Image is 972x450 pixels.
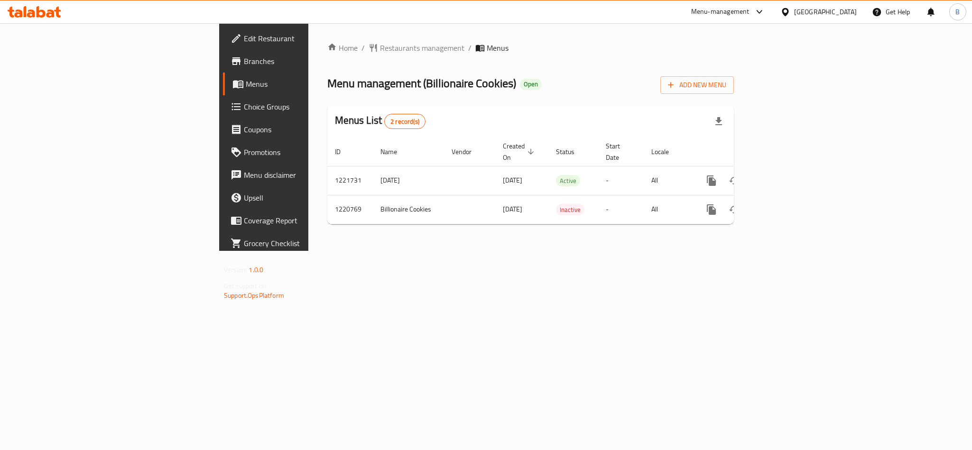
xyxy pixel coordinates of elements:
span: Promotions [244,147,374,158]
span: Status [556,146,587,157]
span: Vendor [452,146,484,157]
a: Branches [223,50,381,73]
span: Active [556,175,580,186]
span: Created On [503,140,537,163]
span: Locale [651,146,681,157]
span: Menu management ( Billionaire Cookies ) [327,73,516,94]
td: - [598,166,644,195]
nav: breadcrumb [327,42,734,54]
td: All [644,195,693,224]
button: Change Status [723,198,746,221]
a: Support.OpsPlatform [224,289,284,302]
span: [DATE] [503,203,522,215]
span: Choice Groups [244,101,374,112]
td: [DATE] [373,166,444,195]
div: Open [520,79,542,90]
a: Grocery Checklist [223,232,381,255]
a: Restaurants management [369,42,464,54]
button: Add New Menu [660,76,734,94]
a: Coverage Report [223,209,381,232]
span: Menu disclaimer [244,169,374,181]
div: Total records count [384,114,426,129]
a: Menu disclaimer [223,164,381,186]
span: Menus [246,78,374,90]
td: - [598,195,644,224]
a: Choice Groups [223,95,381,118]
button: more [700,198,723,221]
div: [GEOGRAPHIC_DATA] [794,7,857,17]
span: Open [520,80,542,88]
span: Menus [487,42,509,54]
h2: Menus List [335,113,426,129]
span: Version: [224,264,247,276]
span: Name [380,146,409,157]
span: Inactive [556,204,584,215]
span: Get support on: [224,280,268,292]
div: Export file [707,110,730,133]
th: Actions [693,138,799,166]
button: Change Status [723,169,746,192]
li: / [468,42,472,54]
span: [DATE] [503,174,522,186]
td: All [644,166,693,195]
a: Menus [223,73,381,95]
a: Upsell [223,186,381,209]
div: Active [556,175,580,186]
span: Coupons [244,124,374,135]
a: Coupons [223,118,381,141]
span: 1.0.0 [249,264,263,276]
span: Start Date [606,140,632,163]
span: ID [335,146,353,157]
span: Coverage Report [244,215,374,226]
a: Promotions [223,141,381,164]
table: enhanced table [327,138,799,224]
a: Edit Restaurant [223,27,381,50]
span: Edit Restaurant [244,33,374,44]
span: Add New Menu [668,79,726,91]
button: more [700,169,723,192]
span: Branches [244,55,374,67]
span: Upsell [244,192,374,203]
div: Menu-management [691,6,750,18]
span: Grocery Checklist [244,238,374,249]
td: Billionaire Cookies [373,195,444,224]
span: 2 record(s) [385,117,425,126]
span: Restaurants management [380,42,464,54]
span: B [955,7,960,17]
